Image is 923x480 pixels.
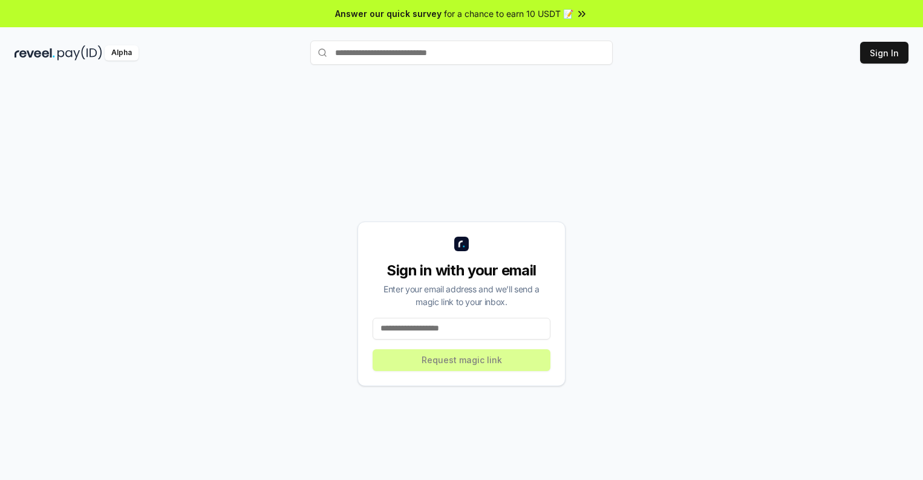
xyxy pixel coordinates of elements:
[57,45,102,61] img: pay_id
[373,261,550,280] div: Sign in with your email
[335,7,442,20] span: Answer our quick survey
[105,45,139,61] div: Alpha
[373,283,550,308] div: Enter your email address and we’ll send a magic link to your inbox.
[454,237,469,251] img: logo_small
[15,45,55,61] img: reveel_dark
[444,7,573,20] span: for a chance to earn 10 USDT 📝
[860,42,908,64] button: Sign In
